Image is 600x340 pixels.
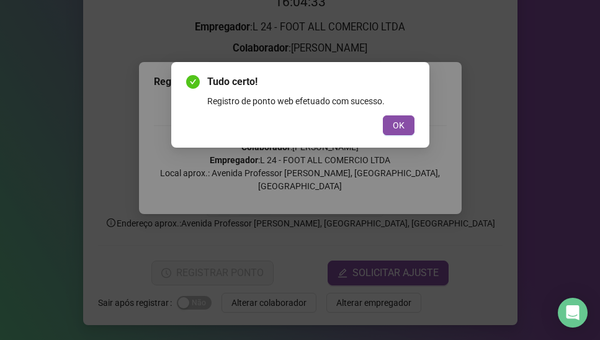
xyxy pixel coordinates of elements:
[558,298,588,328] div: Open Intercom Messenger
[207,74,414,89] span: Tudo certo!
[207,94,414,108] div: Registro de ponto web efetuado com sucesso.
[393,119,405,132] span: OK
[186,75,200,89] span: check-circle
[383,115,414,135] button: OK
